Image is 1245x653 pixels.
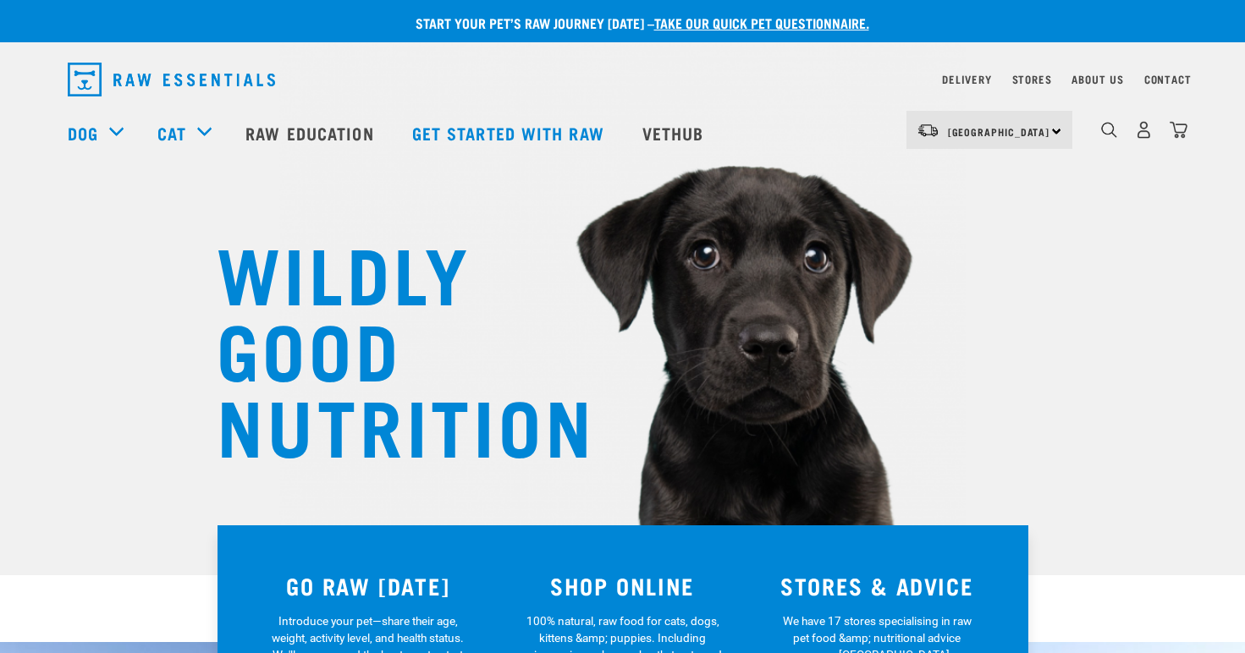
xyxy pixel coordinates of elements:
img: user.png [1135,121,1153,139]
img: home-icon@2x.png [1170,121,1187,139]
a: Delivery [942,76,991,82]
img: van-moving.png [917,123,939,138]
a: Dog [68,120,98,145]
a: Raw Education [229,99,394,167]
a: Get started with Raw [395,99,625,167]
a: Vethub [625,99,725,167]
nav: dropdown navigation [54,56,1192,103]
a: About Us [1071,76,1123,82]
h3: STORES & ADVICE [760,573,994,599]
span: [GEOGRAPHIC_DATA] [948,129,1050,134]
h1: WILDLY GOOD NUTRITION [217,233,555,461]
h3: GO RAW [DATE] [251,573,486,599]
h3: SHOP ONLINE [505,573,740,599]
img: home-icon-1@2x.png [1101,122,1117,138]
a: Stores [1012,76,1052,82]
img: Raw Essentials Logo [68,63,275,96]
a: take our quick pet questionnaire. [654,19,869,26]
a: Cat [157,120,186,145]
a: Contact [1144,76,1192,82]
